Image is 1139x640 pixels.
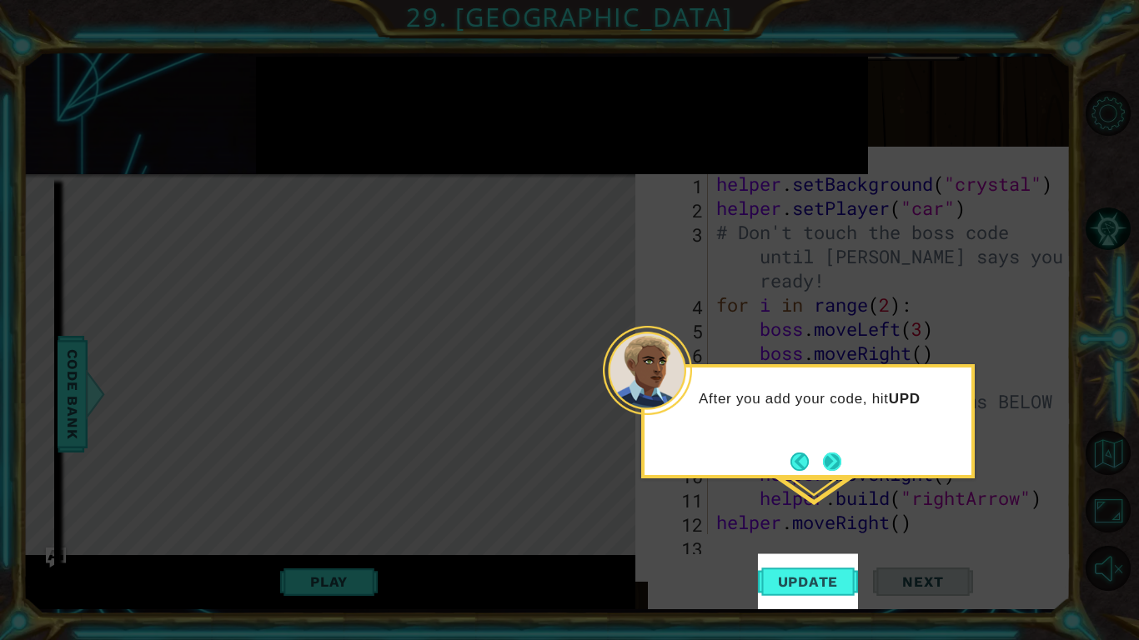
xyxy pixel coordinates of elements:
button: Back [790,452,823,471]
strong: UPD [889,391,921,407]
button: Next [821,451,842,472]
span: Update [761,573,856,590]
p: After you add your code, hit [699,390,960,408]
button: Update [758,554,858,609]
